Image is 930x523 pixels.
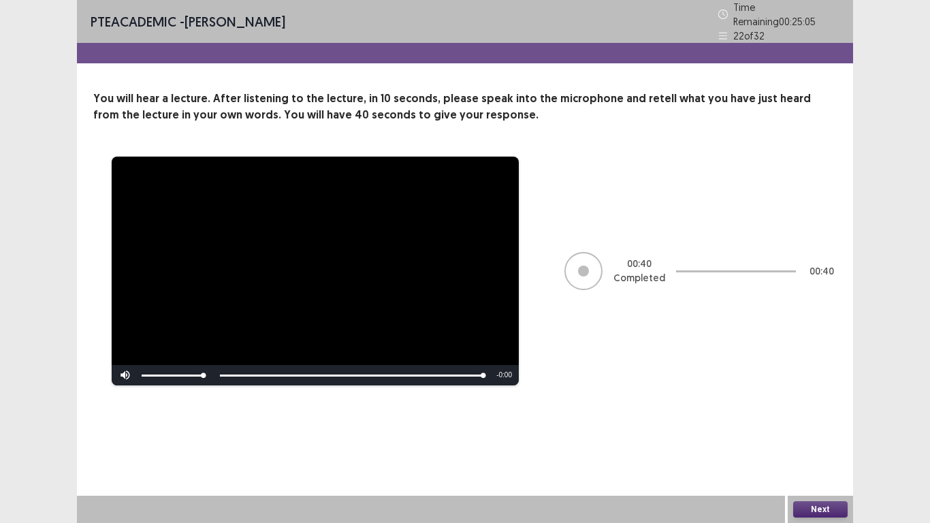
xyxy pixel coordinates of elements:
[809,264,834,279] p: 00 : 40
[733,29,765,43] p: 22 of 32
[112,157,519,385] div: Video Player
[91,12,285,32] p: - [PERSON_NAME]
[496,371,498,379] span: -
[793,501,848,518] button: Next
[112,365,139,385] button: Mute
[142,375,204,377] div: Volume Level
[627,257,652,271] p: 00 : 40
[93,91,837,123] p: You will hear a lecture. After listening to the lecture, in 10 seconds, please speak into the mic...
[613,271,665,285] p: Completed
[91,13,176,30] span: PTE academic
[499,371,512,379] span: 0:00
